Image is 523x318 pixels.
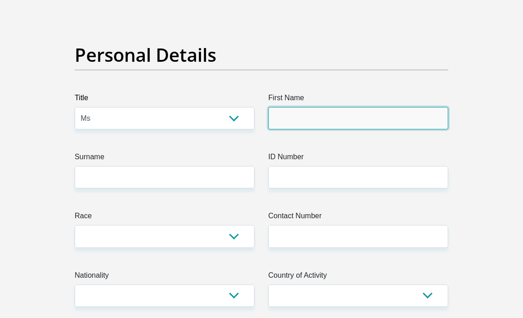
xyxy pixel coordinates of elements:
input: First Name [268,107,448,129]
label: ID Number [268,151,448,166]
label: Contact Number [268,210,448,225]
label: Race [75,210,255,225]
label: Nationality [75,270,255,285]
input: Contact Number [268,225,448,248]
input: ID Number [268,166,448,189]
h2: Personal Details [75,44,448,66]
label: First Name [268,92,448,107]
label: Title [75,92,255,107]
input: Surname [75,166,255,189]
label: Surname [75,151,255,166]
label: Country of Activity [268,270,448,285]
